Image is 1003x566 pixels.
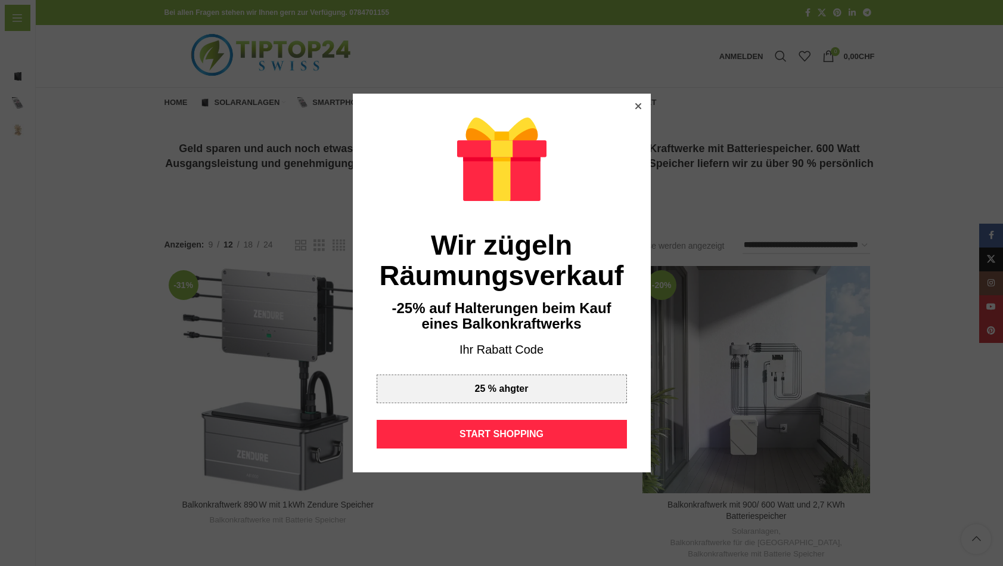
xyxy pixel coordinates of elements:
[475,384,529,394] div: 25 % ahgter
[377,342,627,358] div: Ihr Rabatt Code
[377,301,627,332] div: -25% auf Halterungen beim Kauf eines Balkonkraftwerks
[377,420,627,449] div: START SHOPPING
[377,375,627,403] div: 25 % ahgter
[377,230,627,291] div: Wir zügeln Räumungsverkauf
